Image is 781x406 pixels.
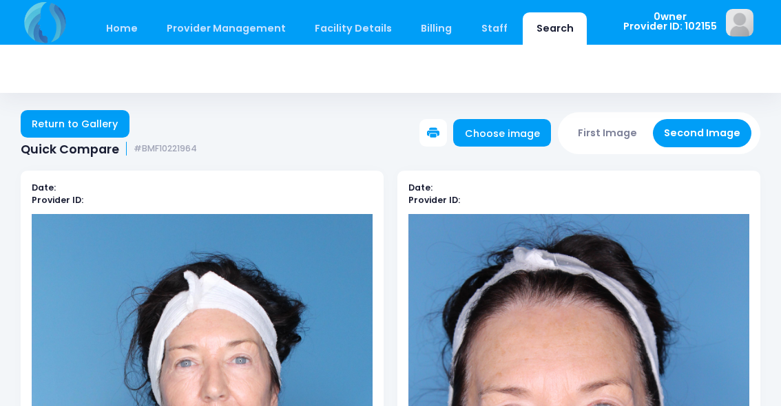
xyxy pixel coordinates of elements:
[567,119,649,147] button: First Image
[302,12,406,45] a: Facility Details
[468,12,521,45] a: Staff
[408,182,433,193] b: Date:
[134,144,197,154] small: #BMF10221964
[623,12,717,32] span: 0wner Provider ID: 102155
[32,182,56,193] b: Date:
[590,12,640,45] a: Help
[21,110,129,138] a: Return to Gallery
[523,12,587,45] a: Search
[453,119,551,147] a: Choose image
[408,12,466,45] a: Billing
[653,119,752,147] button: Second Image
[153,12,299,45] a: Provider Management
[21,142,119,156] span: Quick Compare
[32,194,83,206] b: Provider ID:
[92,12,151,45] a: Home
[726,9,753,36] img: image
[408,194,460,206] b: Provider ID:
